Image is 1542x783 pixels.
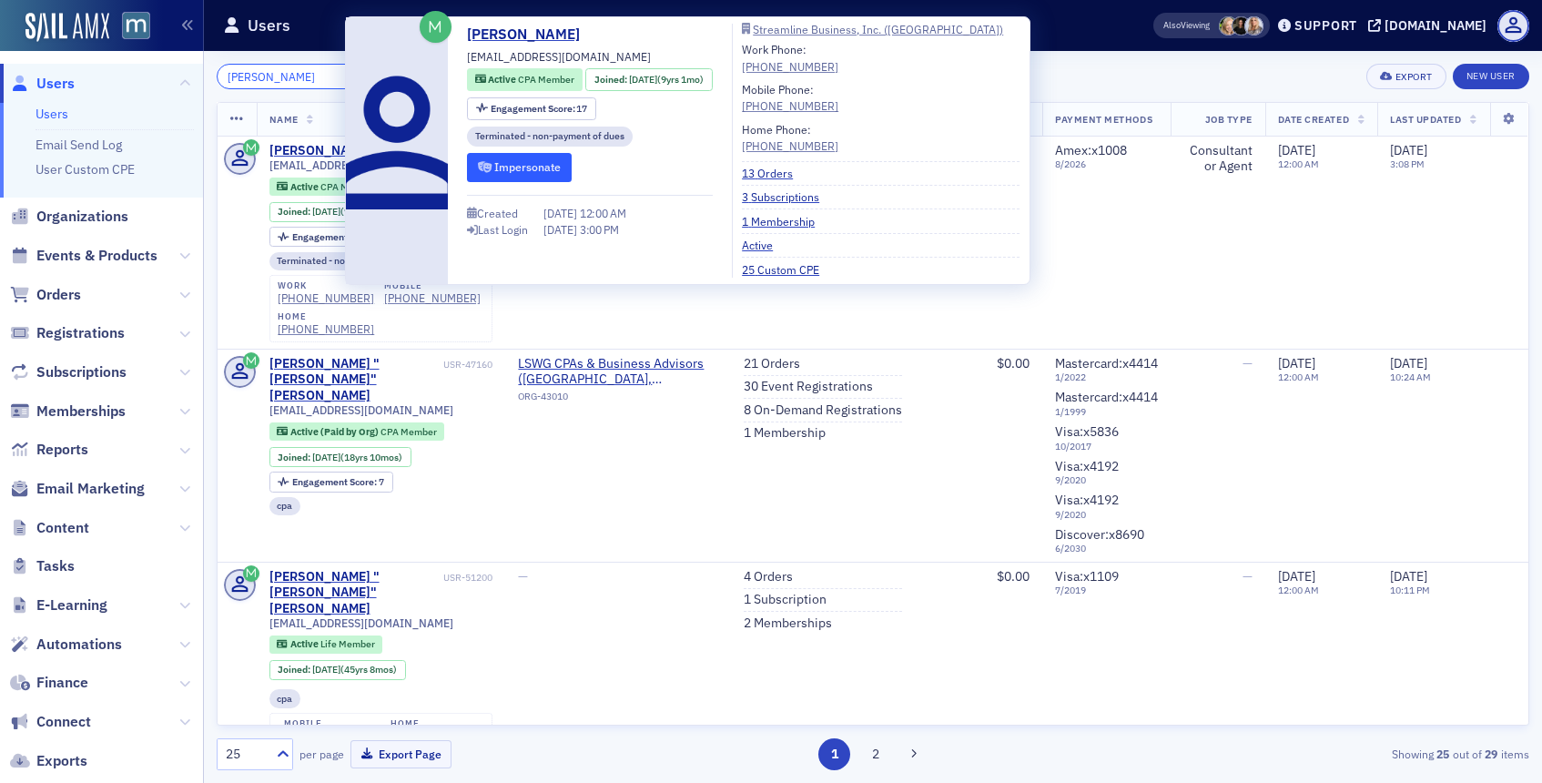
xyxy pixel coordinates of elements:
span: Exports [36,751,87,771]
img: SailAMX [122,12,150,40]
a: Users [10,74,75,94]
span: Users [36,74,75,94]
div: (18yrs 10mos) [312,452,402,463]
span: Last Updated [1390,113,1461,126]
span: 9 / 2020 [1055,509,1158,521]
a: 8 On-Demand Registrations [744,402,902,419]
a: Active CPA Member [475,73,574,87]
a: Orders [10,285,81,305]
span: 8 / 2026 [1055,158,1158,170]
span: CPA Member [380,425,437,438]
span: Engagement Score : [491,102,577,115]
span: Mastercard : x4414 [1055,355,1158,371]
div: USR-51200 [443,572,492,584]
div: Also [1163,19,1181,31]
a: 4 Orders [744,569,793,585]
time: 12:00 AM [1278,158,1319,170]
time: 3:08 PM [1390,158,1425,170]
span: [DATE] [312,205,340,218]
button: Export [1366,64,1446,89]
span: Visa : x1109 [1055,568,1119,585]
div: mobile [384,280,481,291]
span: 3:00 PM [580,222,619,237]
div: Joined: 2016-06-20 00:00:00 [269,202,396,222]
span: [EMAIL_ADDRESS][DOMAIN_NAME] [269,616,453,630]
span: CPA Member [518,73,574,86]
span: $0.00 [997,568,1030,585]
a: [PHONE_NUMBER] [742,97,838,114]
div: 17 [491,104,588,114]
a: Active (Paid by Org) CPA Member [277,425,436,437]
a: [PHONE_NUMBER] [384,291,481,305]
div: Terminated - non-payment of dues [467,127,633,147]
span: [DATE] [312,663,340,676]
div: 25 [226,745,266,764]
div: [PHONE_NUMBER] [742,58,838,75]
span: Visa : x4192 [1055,458,1119,474]
a: 1 Subscription [744,592,827,608]
span: Finance [36,673,88,693]
span: [DATE] [1278,355,1315,371]
div: Mobile Phone: [742,81,838,115]
span: Profile [1497,10,1529,42]
div: [DOMAIN_NAME] [1385,17,1486,34]
span: [EMAIL_ADDRESS][DOMAIN_NAME] [269,403,453,417]
div: Home Phone: [742,121,838,155]
a: Registrations [10,323,125,343]
a: 2 Memberships [744,615,832,632]
label: per page [299,746,344,762]
span: Date Created [1278,113,1349,126]
a: E-Learning [10,595,107,615]
a: Reports [10,440,88,460]
span: — [1243,568,1253,585]
span: Active (Paid by Org) [290,425,380,438]
div: home [391,718,487,729]
div: Last Login [478,225,528,235]
div: Terminated - non-payment of dues [269,252,435,270]
span: — [1243,355,1253,371]
div: Engagement Score: 7 [269,472,393,492]
span: Engagement Score : [292,475,379,488]
span: Engagement Score : [292,230,379,243]
span: Viewing [1163,19,1210,32]
div: Streamline Business, Inc. ([GEOGRAPHIC_DATA]) [753,25,1003,35]
a: User Custom CPE [36,161,135,178]
span: [DATE] [1278,142,1315,158]
span: — [518,568,528,585]
span: [DATE] [629,73,657,86]
a: 30 Event Registrations [744,379,873,395]
span: 10 / 2017 [1055,441,1158,453]
div: Engagement Score: 17 [269,227,399,247]
a: Content [10,518,89,538]
time: 10:24 AM [1390,371,1431,383]
span: [DATE] [1390,568,1427,585]
div: Engagement Score: 17 [467,97,596,120]
time: 12:00 AM [1278,371,1319,383]
div: [PHONE_NUMBER] [278,291,374,305]
a: 25 Custom CPE [742,261,833,278]
a: Active [742,237,786,253]
a: [PHONE_NUMBER] [742,137,838,154]
span: Tasks [36,556,75,576]
span: Payment Methods [1055,113,1152,126]
div: [PHONE_NUMBER] [278,322,374,336]
a: New User [1453,64,1529,89]
button: Impersonate [467,153,572,181]
span: Orders [36,285,81,305]
span: 9 / 2020 [1055,474,1158,486]
div: [PERSON_NAME] [269,143,370,159]
span: Organizations [36,207,128,227]
div: Consultant or Agent [1183,143,1253,175]
div: Joined: 2016-06-20 00:00:00 [585,68,712,91]
a: 1 Membership [742,213,828,229]
a: Active CPA Member [277,180,376,192]
span: Subscriptions [36,362,127,382]
div: work [278,280,374,291]
span: Memberships [36,402,126,422]
a: 13 Orders [742,165,807,181]
a: [PERSON_NAME] "[PERSON_NAME]" [PERSON_NAME] [269,356,441,404]
div: 7 [292,477,384,487]
a: Subscriptions [10,362,127,382]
